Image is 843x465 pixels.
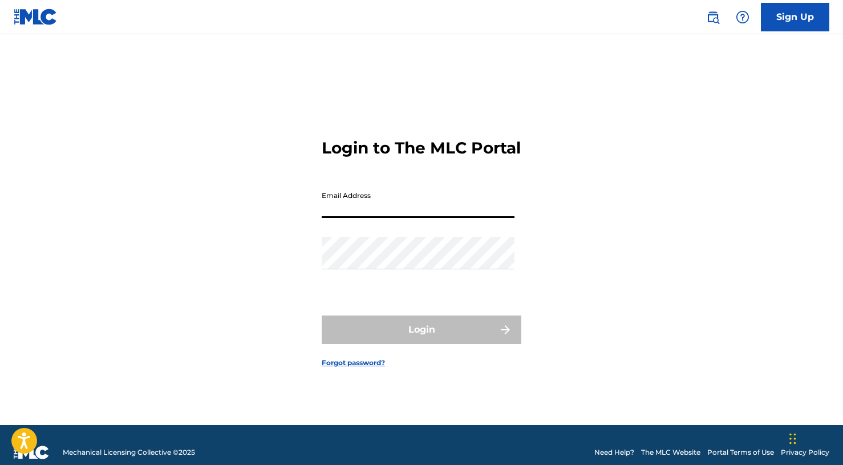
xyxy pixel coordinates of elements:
a: Public Search [702,6,724,29]
a: The MLC Website [641,447,700,458]
img: MLC Logo [14,9,58,25]
h3: Login to The MLC Portal [322,138,521,158]
span: Mechanical Licensing Collective © 2025 [63,447,195,458]
a: Privacy Policy [781,447,829,458]
img: help [736,10,749,24]
a: Sign Up [761,3,829,31]
div: Drag [789,422,796,456]
a: Forgot password? [322,358,385,368]
div: Help [731,6,754,29]
img: logo [14,446,49,459]
iframe: Chat Widget [786,410,843,465]
img: search [706,10,720,24]
a: Need Help? [594,447,634,458]
a: Portal Terms of Use [707,447,774,458]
